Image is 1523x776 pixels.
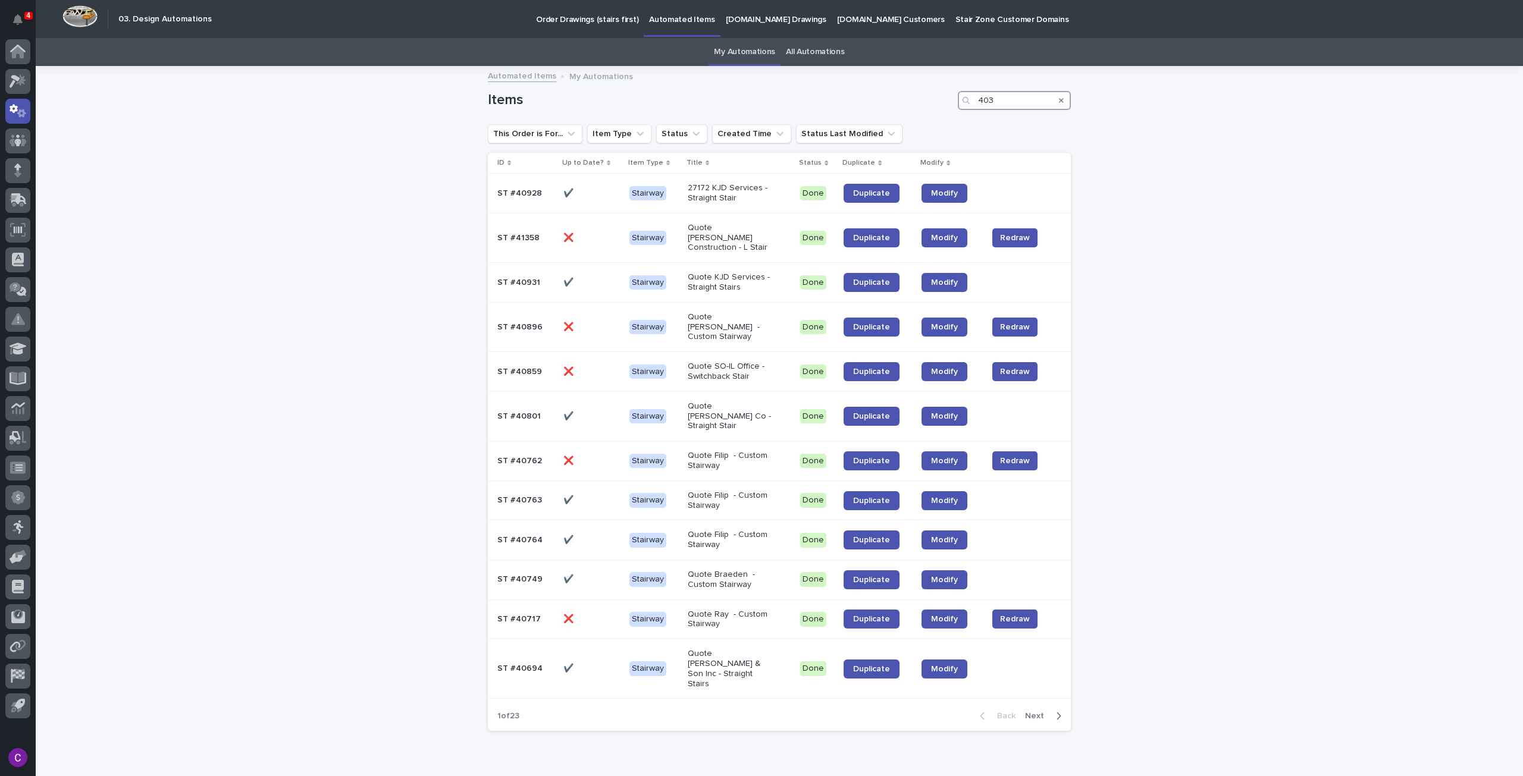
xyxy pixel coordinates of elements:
[497,275,543,288] p: ST #40931
[931,665,958,673] span: Modify
[1000,321,1030,333] span: Redraw
[629,186,666,201] div: Stairway
[488,480,1071,520] tr: ST #40763ST #40763 ✔️✔️ StairwayQuote Filip - Custom StairwayDoneDuplicateModify
[800,365,826,379] div: Done
[629,320,666,335] div: Stairway
[931,576,958,584] span: Modify
[799,156,822,169] p: Status
[688,272,773,293] p: Quote KJD Services - Straight Stairs
[488,702,529,731] p: 1 of 23
[563,612,576,624] p: ❌
[922,228,967,247] a: Modify
[922,407,967,426] a: Modify
[497,409,543,422] p: ST #40801
[922,362,967,381] a: Modify
[688,530,773,550] p: Quote Filip - Custom Stairway
[688,570,773,590] p: Quote Braeden - Custom Stairway
[853,665,890,673] span: Duplicate
[931,497,958,505] span: Modify
[922,273,967,292] a: Modify
[800,454,826,469] div: Done
[5,7,30,32] button: Notifications
[563,533,576,545] p: ✔️
[587,124,651,143] button: Item Type
[688,451,773,471] p: Quote Filip - Custom Stairway
[922,451,967,470] a: Modify
[931,457,958,465] span: Modify
[688,223,773,253] p: Quote [PERSON_NAME] Construction - L Stair
[118,14,212,24] h2: 03. Design Automations
[853,323,890,331] span: Duplicate
[853,367,890,376] span: Duplicate
[844,530,900,549] a: Duplicate
[563,493,576,505] p: ✔️
[853,615,890,623] span: Duplicate
[800,409,826,424] div: Done
[563,320,576,332] p: ❌
[1000,366,1030,378] span: Redraw
[853,412,890,420] span: Duplicate
[714,38,775,66] a: My Automations
[563,572,576,585] p: ✔️
[844,362,900,381] a: Duplicate
[629,612,666,627] div: Stairway
[488,92,953,109] h1: Items
[931,615,958,623] span: Modify
[800,320,826,335] div: Done
[563,661,576,674] p: ✔️
[563,186,576,199] p: ✔️
[931,189,958,197] span: Modify
[922,184,967,203] a: Modify
[1020,711,1071,721] button: Next
[992,451,1038,470] button: Redraw
[488,302,1071,351] tr: ST #40896ST #40896 ❌❌ StairwayQuote [PERSON_NAME] - Custom StairwayDoneDuplicateModifyRedraw
[629,365,666,379] div: Stairway
[488,352,1071,392] tr: ST #40859ST #40859 ❌❌ StairwayQuote SO-IL Office - Switchback StairDoneDuplicateModifyRedraw
[497,454,544,466] p: ST #40762
[712,124,791,143] button: Created Time
[488,599,1071,639] tr: ST #40717ST #40717 ❌❌ StairwayQuote Ray - Custom StairwayDoneDuplicateModifyRedraw
[922,530,967,549] a: Modify
[931,412,958,420] span: Modify
[688,312,773,342] p: Quote [PERSON_NAME] - Custom Stairway
[844,407,900,426] a: Duplicate
[562,156,604,169] p: Up to Date?
[796,124,902,143] button: Status Last Modified
[853,457,890,465] span: Duplicate
[800,275,826,290] div: Done
[1025,712,1051,720] span: Next
[853,536,890,544] span: Duplicate
[497,231,542,243] p: ST #41358
[853,189,890,197] span: Duplicate
[488,263,1071,303] tr: ST #40931ST #40931 ✔️✔️ StairwayQuote KJD Services - Straight StairsDoneDuplicateModify
[488,520,1071,560] tr: ST #40764ST #40764 ✔️✔️ StairwayQuote Filip - Custom StairwayDoneDuplicateModify
[488,68,556,82] a: Automated Items
[992,362,1038,381] button: Redraw
[688,610,773,630] p: Quote Ray - Custom Stairway
[629,533,666,548] div: Stairway
[853,497,890,505] span: Duplicate
[958,91,1071,110] input: Search
[844,228,900,247] a: Duplicate
[688,401,773,431] p: Quote [PERSON_NAME] Co - Straight Stair
[5,745,30,770] button: users-avatar
[563,454,576,466] p: ❌
[931,367,958,376] span: Modify
[931,234,958,242] span: Modify
[629,454,666,469] div: Stairway
[563,231,576,243] p: ❌
[800,493,826,508] div: Done
[563,275,576,288] p: ✔️
[629,231,666,246] div: Stairway
[497,493,544,505] p: ST #40763
[853,278,890,287] span: Duplicate
[497,320,545,332] p: ST #40896
[1000,455,1030,467] span: Redraw
[931,536,958,544] span: Modify
[992,610,1038,629] button: Redraw
[497,612,543,624] p: ST #40717
[497,661,545,674] p: ST #40694
[992,228,1038,247] button: Redraw
[497,186,544,199] p: ST #40928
